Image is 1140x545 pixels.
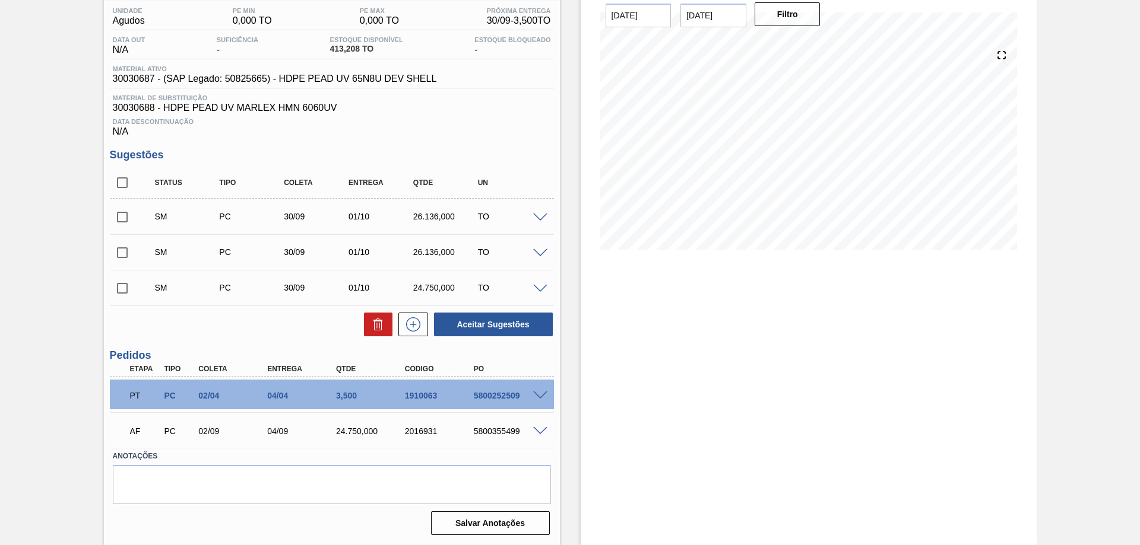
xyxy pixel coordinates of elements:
div: 24.750,000 [410,283,482,292]
span: Próxima Entrega [487,7,551,14]
div: - [214,36,261,55]
span: Material ativo [113,65,437,72]
div: Nova sugestão [392,313,428,336]
span: 0,000 TO [360,15,399,26]
span: Suficiência [217,36,258,43]
div: Tipo [161,365,197,373]
div: 3,500 [333,391,410,400]
span: 413,208 TO [330,44,403,53]
div: 04/04/2025 [264,391,341,400]
div: Pedido em Trânsito [127,383,163,409]
p: PT [130,391,160,400]
div: 26.136,000 [410,212,482,221]
h3: Sugestões [110,149,554,161]
div: N/A [110,113,554,137]
div: Código [402,365,479,373]
span: Data out [113,36,145,43]
div: 2016931 [402,426,479,436]
div: 26.136,000 [410,247,482,257]
span: Agudos [113,15,145,26]
span: 30/09 - 3,500 TO [487,15,551,26]
span: 30030688 - HDPE PEAD UV MARLEX HMN 6060UV [113,103,551,113]
div: 01/10/2025 [346,283,417,292]
label: Anotações [113,448,551,465]
div: 02/09/2025 [195,426,273,436]
div: Tipo [216,179,288,187]
div: TO [475,212,547,221]
div: Excluir Sugestões [358,313,392,336]
button: Aceitar Sugestões [434,313,553,336]
div: Qtde [410,179,482,187]
span: Material de Substituição [113,94,551,101]
div: Sugestão Manual [152,283,224,292]
div: Pedido de Compra [161,426,197,436]
div: Sugestão Manual [152,212,224,221]
div: N/A [110,36,148,55]
div: Entrega [346,179,417,187]
div: Entrega [264,365,341,373]
p: AF [130,426,160,436]
div: Aguardando Faturamento [127,418,163,444]
div: Etapa [127,365,163,373]
div: PO [471,365,548,373]
div: Pedido de Compra [216,247,288,257]
h3: Pedidos [110,349,554,362]
input: dd/mm/yyyy [606,4,672,27]
div: 5800252509 [471,391,548,400]
span: PE MIN [233,7,272,14]
div: 30/09/2025 [281,247,353,257]
div: 30/09/2025 [281,212,353,221]
div: 5800355499 [471,426,548,436]
button: Salvar Anotações [431,511,550,535]
span: Estoque Bloqueado [474,36,550,43]
span: 30030687 - (SAP Legado: 50825665) - HDPE PEAD UV 65N8U DEV SHELL [113,74,437,84]
div: 02/04/2025 [195,391,273,400]
div: Coleta [195,365,273,373]
div: 01/10/2025 [346,212,417,221]
div: Aceitar Sugestões [428,311,554,337]
div: - [471,36,553,55]
span: 0,000 TO [233,15,272,26]
span: Data Descontinuação [113,118,551,125]
input: dd/mm/yyyy [680,4,746,27]
div: 1910063 [402,391,479,400]
div: 30/09/2025 [281,283,353,292]
div: Qtde [333,365,410,373]
span: PE MAX [360,7,399,14]
span: Estoque Disponível [330,36,403,43]
button: Filtro [755,2,821,26]
div: Pedido de Compra [161,391,197,400]
div: 04/09/2025 [264,426,341,436]
div: Pedido de Compra [216,212,288,221]
div: TO [475,247,547,257]
div: Sugestão Manual [152,247,224,257]
div: UN [475,179,547,187]
div: TO [475,283,547,292]
div: 01/10/2025 [346,247,417,257]
div: Coleta [281,179,353,187]
div: Pedido de Compra [216,283,288,292]
div: Status [152,179,224,187]
div: 24.750,000 [333,426,410,436]
span: Unidade [113,7,145,14]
